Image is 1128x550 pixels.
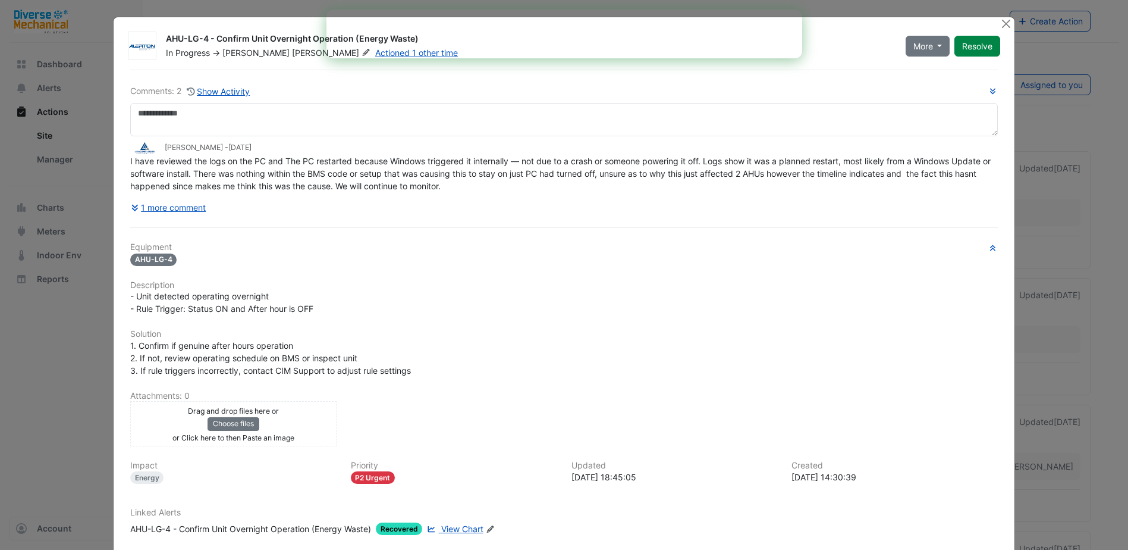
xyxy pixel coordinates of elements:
[186,85,251,98] button: Show Activity
[130,391,998,401] h6: Attachments: 0
[913,40,933,52] span: More
[326,10,802,58] iframe: Intercom live chat banner
[130,523,371,535] div: AHU-LG-4 - Confirm Unit Overnight Operation (Energy Waste)
[208,417,259,430] button: Choose files
[425,523,483,535] a: View Chart
[906,36,950,57] button: More
[486,525,495,534] fa-icon: Edit Linked Alerts
[130,280,998,290] h6: Description
[130,197,207,218] button: 1 more comment
[130,291,313,314] span: - Unit detected operating overnight - Rule Trigger: Status ON and After hour is OFF
[172,433,294,442] small: or Click here to then Paste an image
[166,33,891,47] div: AHU-LG-4 - Confirm Unit Overnight Operation (Energy Waste)
[1000,17,1012,30] button: Close
[351,471,395,484] div: P2 Urgent
[130,254,177,266] span: AHU-LG-4
[571,471,778,483] div: [DATE] 18:45:05
[130,85,251,98] div: Comments: 2
[130,142,160,155] img: Leading Edge Automation
[212,48,220,58] span: ->
[130,242,998,252] h6: Equipment
[791,471,998,483] div: [DATE] 14:30:39
[571,461,778,471] h6: Updated
[351,461,557,471] h6: Priority
[166,48,210,58] span: In Progress
[130,329,998,339] h6: Solution
[1088,510,1116,538] iframe: Intercom live chat
[188,407,279,415] small: Drag and drop files here or
[130,461,337,471] h6: Impact
[128,40,156,52] img: Alerton
[441,524,483,534] span: View Chart
[130,471,164,484] div: Energy
[376,523,423,535] span: Recovered
[791,461,998,471] h6: Created
[130,156,993,191] span: I have reviewed the logs on the PC and The PC restarted because Windows triggered it internally —...
[130,340,411,376] span: 1. Confirm if genuine after hours operation 2. If not, review operating schedule on BMS or inspec...
[165,142,252,153] small: [PERSON_NAME] -
[130,508,998,518] h6: Linked Alerts
[228,143,252,152] span: 2025-08-11 18:45:05
[954,36,1000,57] button: Resolve
[222,48,290,58] span: [PERSON_NAME]
[292,47,373,59] span: [PERSON_NAME]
